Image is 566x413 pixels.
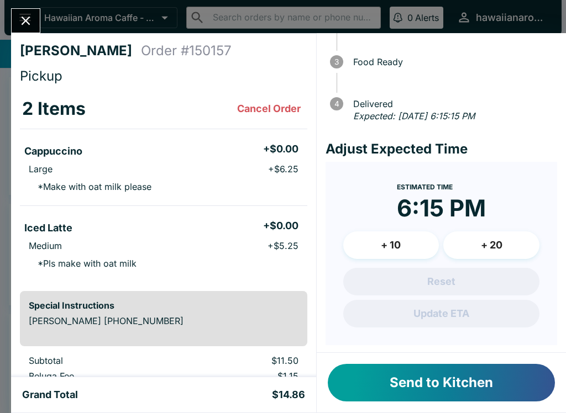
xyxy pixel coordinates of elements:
[29,315,298,326] p: [PERSON_NAME] [PHONE_NUMBER]
[443,231,539,259] button: + 20
[334,57,339,66] text: 3
[20,43,141,59] h4: [PERSON_NAME]
[29,163,53,174] p: Large
[22,388,78,401] h5: Grand Total
[268,163,298,174] p: + $6.25
[272,388,305,401] h5: $14.86
[263,219,298,232] h5: + $0.00
[195,355,298,366] p: $11.50
[268,240,298,251] p: + $5.25
[22,98,86,120] h3: 2 Items
[343,231,439,259] button: + 10
[29,300,298,311] h6: Special Instructions
[334,99,339,108] text: 4
[353,110,475,121] em: Expected: [DATE] 6:15:15 PM
[12,9,40,33] button: Close
[24,145,82,158] h5: Cappuccino
[29,355,177,366] p: Subtotal
[195,370,298,382] p: $1.15
[397,194,486,223] time: 6:15 PM
[348,57,557,67] span: Food Ready
[29,258,137,269] p: * Pls make with oat milk
[20,68,62,84] span: Pickup
[29,240,62,251] p: Medium
[29,370,177,382] p: Beluga Fee
[233,98,305,120] button: Cancel Order
[263,142,298,156] h5: + $0.00
[348,99,557,109] span: Delivered
[24,221,72,235] h5: Iced Latte
[29,181,151,192] p: * Make with oat milk please
[328,364,555,401] button: Send to Kitchen
[141,43,232,59] h4: Order # 150157
[326,141,557,157] h4: Adjust Expected Time
[20,89,307,282] table: orders table
[397,183,453,191] span: Estimated Time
